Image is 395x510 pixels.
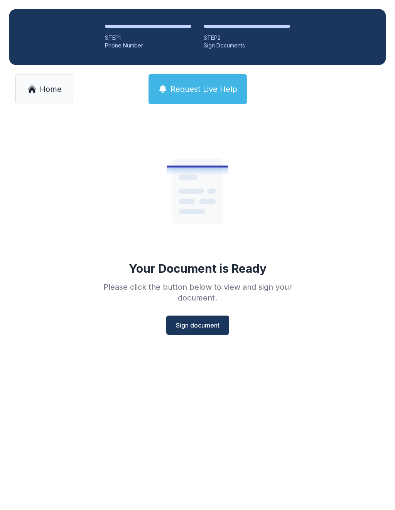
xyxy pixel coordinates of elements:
[170,84,237,95] span: Request Live Help
[86,282,309,303] div: Please click the button below to view and sign your document.
[204,42,290,49] div: Sign Documents
[204,34,290,42] div: STEP 2
[105,34,191,42] div: STEP 1
[105,42,191,49] div: Phone Number
[129,262,267,275] div: Your Document is Ready
[176,321,219,330] span: Sign document
[40,84,62,95] span: Home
